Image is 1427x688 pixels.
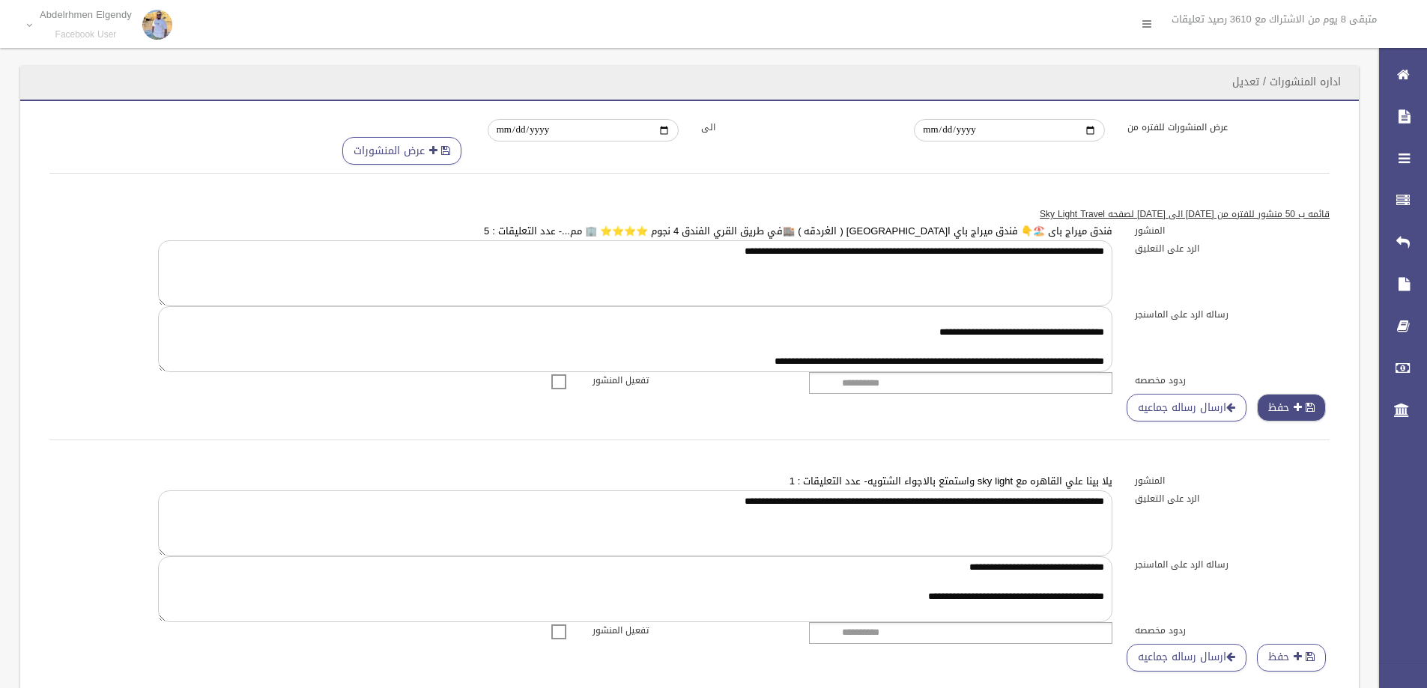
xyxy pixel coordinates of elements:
[1257,394,1326,421] button: حفظ
[1127,394,1246,421] a: ارسال رساله جماعيه
[342,137,461,165] button: عرض المنشورات
[1127,644,1246,672] a: ارسال رساله جماعيه
[484,222,1112,240] a: فندق ميراج باى 🏖️👇 فندق ميراج باي ا[GEOGRAPHIC_DATA] ( الغردقه ) 🏬في طريق القري الفندق 4 نجوم ⭐⭐⭐...
[581,622,799,639] label: تفعيل المنشور
[1124,372,1341,389] label: ردود مخصصه
[1124,240,1341,257] label: الرد على التعليق
[1040,206,1330,222] u: قائمه ب 50 منشور للفتره من [DATE] الى [DATE] لصفحه Sky Light Travel
[1124,622,1341,639] label: ردود مخصصه
[1124,306,1341,323] label: رساله الرد على الماسنجر
[790,472,1113,490] a: يلا بينا علي القاهره مع sky light واستمتع بالاجواء الشتويه- عدد التعليقات : 1
[1214,67,1359,97] header: اداره المنشورات / تعديل
[1124,490,1341,507] label: الرد على التعليق
[1124,556,1341,573] label: رساله الرد على الماسنجر
[1124,222,1341,239] label: المنشور
[40,29,132,40] small: Facebook User
[40,9,132,20] p: Abdelrhmen Elgendy
[1124,472,1341,489] label: المنشور
[690,119,903,136] label: الى
[1257,644,1326,672] button: حفظ
[1116,119,1330,136] label: عرض المنشورات للفتره من
[581,372,799,389] label: تفعيل المنشور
